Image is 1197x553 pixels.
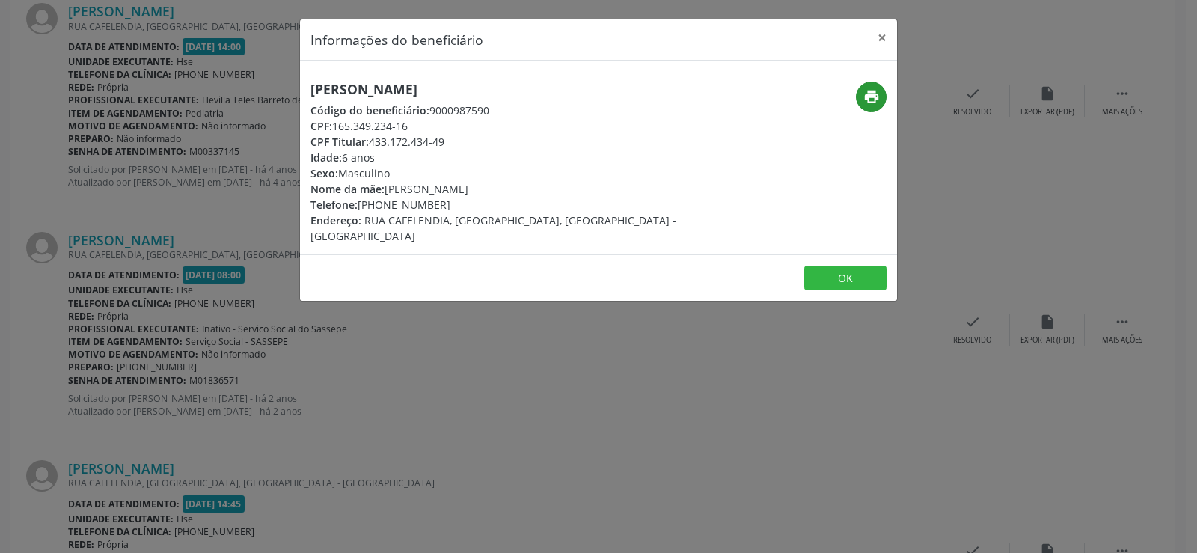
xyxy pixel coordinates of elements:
[804,266,887,291] button: OK
[310,135,369,149] span: CPF Titular:
[310,166,338,180] span: Sexo:
[863,88,880,105] i: print
[310,119,332,133] span: CPF:
[310,213,676,243] span: RUA CAFELENDIA, [GEOGRAPHIC_DATA], [GEOGRAPHIC_DATA] - [GEOGRAPHIC_DATA]
[310,103,688,118] div: 9000987590
[310,30,483,49] h5: Informações do beneficiário
[310,118,688,134] div: 165.349.234-16
[310,182,385,196] span: Nome da mãe:
[310,134,688,150] div: 433.172.434-49
[310,82,688,97] h5: [PERSON_NAME]
[310,198,358,212] span: Telefone:
[310,213,361,227] span: Endereço:
[310,181,688,197] div: [PERSON_NAME]
[867,19,897,56] button: Close
[856,82,887,112] button: print
[310,197,688,213] div: [PHONE_NUMBER]
[310,150,342,165] span: Idade:
[310,103,429,117] span: Código do beneficiário:
[310,165,688,181] div: Masculino
[310,150,688,165] div: 6 anos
